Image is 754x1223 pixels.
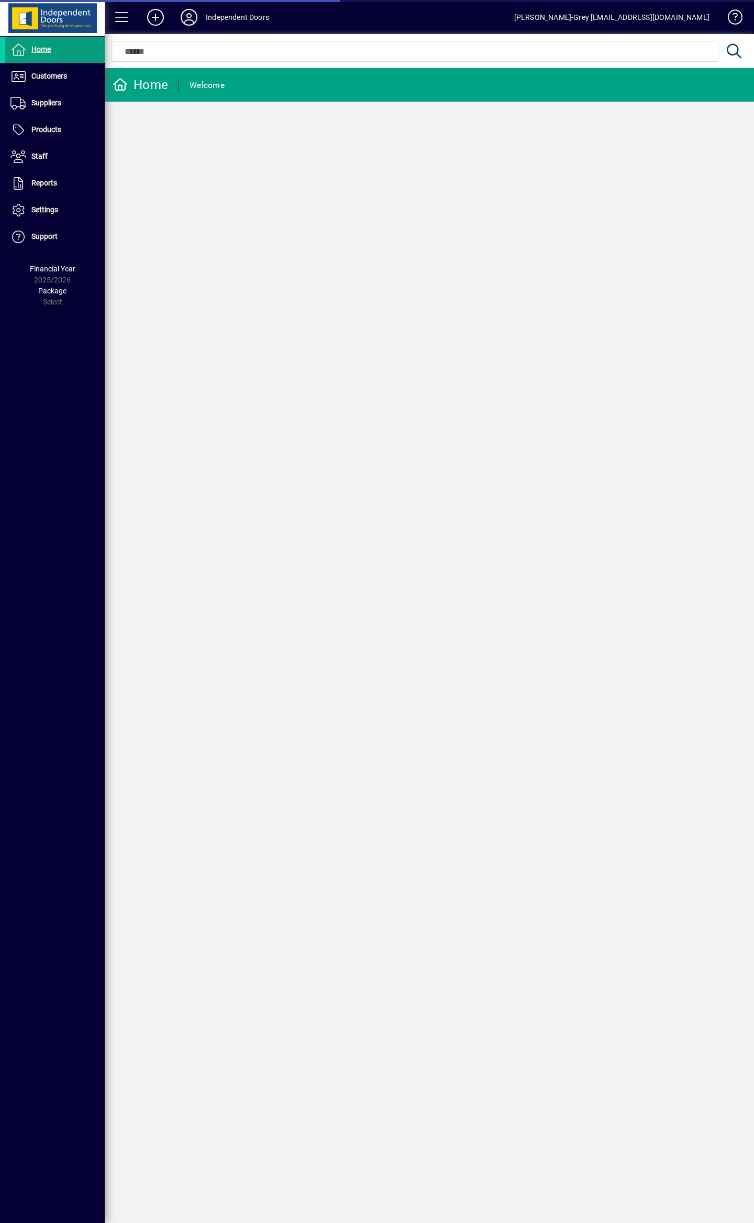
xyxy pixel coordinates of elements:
[31,152,48,160] span: Staff
[31,45,51,53] span: Home
[514,9,709,26] div: [PERSON_NAME]-Grey [EMAIL_ADDRESS][DOMAIN_NAME]
[720,2,741,36] a: Knowledge Base
[31,205,58,214] span: Settings
[5,63,105,90] a: Customers
[5,144,105,170] a: Staff
[5,117,105,143] a: Products
[31,99,61,107] span: Suppliers
[5,224,105,250] a: Support
[31,232,58,241] span: Support
[31,179,57,187] span: Reports
[172,8,206,27] button: Profile
[113,77,168,93] div: Home
[31,125,61,134] span: Products
[30,265,75,273] span: Financial Year
[5,170,105,196] a: Reports
[139,8,172,27] button: Add
[31,72,67,80] span: Customers
[5,90,105,116] a: Suppliers
[38,287,66,295] span: Package
[5,197,105,223] a: Settings
[206,9,269,26] div: Independent Doors
[190,77,225,94] div: Welcome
